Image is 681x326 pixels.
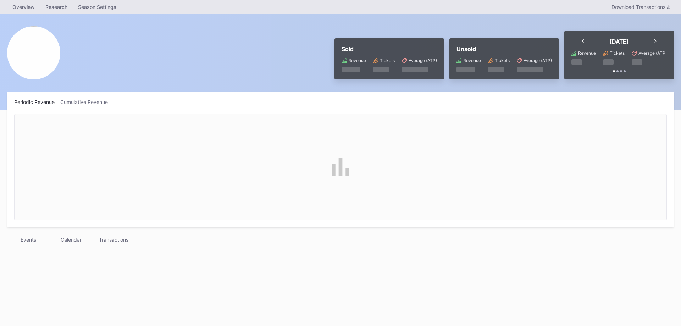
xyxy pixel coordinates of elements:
div: Revenue [578,50,596,56]
div: Revenue [348,58,366,63]
a: Research [40,2,73,12]
div: Tickets [495,58,510,63]
a: Season Settings [73,2,122,12]
div: Tickets [380,58,395,63]
button: Download Transactions [608,2,674,12]
div: Revenue [463,58,481,63]
div: Download Transactions [611,4,670,10]
div: Average (ATP) [409,58,437,63]
div: Average (ATP) [638,50,667,56]
a: Overview [7,2,40,12]
div: [DATE] [610,38,629,45]
div: Unsold [456,45,552,53]
div: Events [7,234,50,245]
div: Tickets [610,50,625,56]
div: Cumulative Revenue [60,99,113,105]
div: Sold [342,45,437,53]
div: Periodic Revenue [14,99,60,105]
div: Transactions [92,234,135,245]
div: Calendar [50,234,92,245]
div: Average (ATP) [524,58,552,63]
